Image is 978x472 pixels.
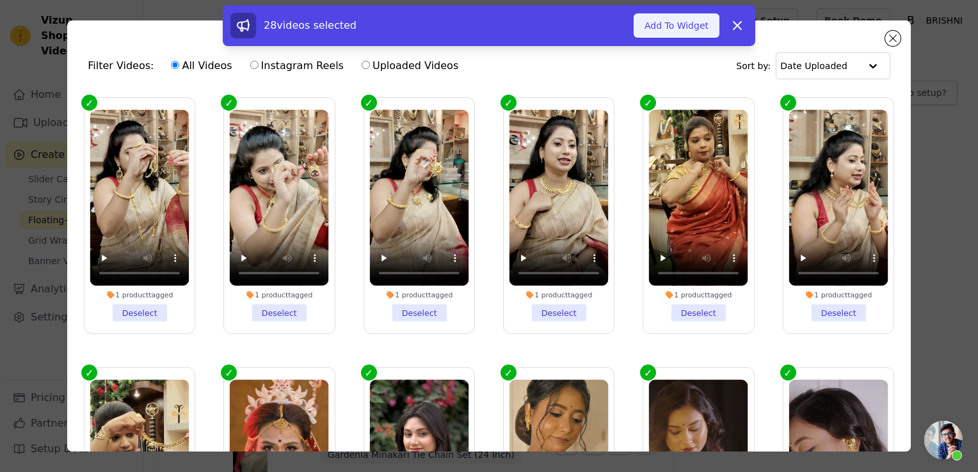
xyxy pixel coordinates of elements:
div: 1 product tagged [369,290,469,299]
a: Open chat [924,421,963,459]
div: Sort by: [736,52,890,79]
div: 1 product tagged [90,290,189,299]
div: Filter Videos: [88,51,465,81]
span: 28 videos selected [264,19,357,31]
label: Instagram Reels [250,58,344,74]
label: All Videos [170,58,232,74]
div: 1 product tagged [649,290,748,299]
div: 1 product tagged [509,290,609,299]
div: 1 product tagged [789,290,888,299]
div: 1 product tagged [230,290,329,299]
label: Uploaded Videos [361,58,459,74]
button: Add To Widget [634,13,719,38]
